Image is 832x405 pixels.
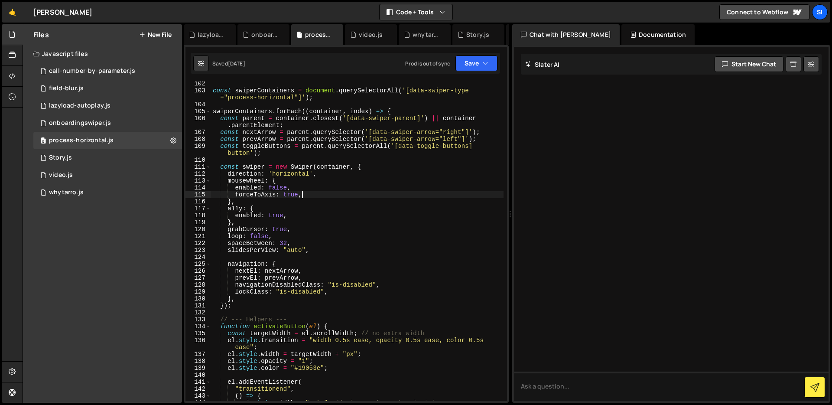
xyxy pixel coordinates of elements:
[185,351,211,358] div: 137
[33,132,182,149] div: 12473/47229.js
[185,136,211,143] div: 108
[185,170,211,177] div: 112
[185,177,211,184] div: 113
[185,365,211,372] div: 139
[185,379,211,385] div: 141
[380,4,452,20] button: Code + Tools
[185,212,211,219] div: 118
[185,281,211,288] div: 128
[49,102,110,110] div: lazyload-autoplay.js
[33,167,182,184] div: 12473/45249.js
[185,101,211,108] div: 104
[185,274,211,281] div: 127
[185,323,211,330] div: 134
[185,330,211,337] div: 135
[185,184,211,191] div: 114
[455,56,497,71] button: Save
[33,7,92,17] div: [PERSON_NAME]
[405,60,450,67] div: Prod is out of sync
[185,205,211,212] div: 117
[185,108,211,115] div: 105
[185,302,211,309] div: 131
[185,87,211,101] div: 103
[185,261,211,268] div: 125
[251,30,279,39] div: onboardingswiper.js
[185,268,211,274] div: 126
[185,316,211,323] div: 133
[49,119,111,127] div: onboardingswiper.js
[185,254,211,261] div: 124
[305,30,333,39] div: process-horizontal.js
[719,4,809,20] a: Connect to Webflow
[413,30,440,39] div: whytarro.js
[139,31,172,38] button: New File
[525,60,560,69] h2: Slater AI
[198,30,225,39] div: lazyload-autoplay.js
[41,138,46,145] span: 0
[185,219,211,226] div: 119
[715,56,783,72] button: Start new chat
[185,358,211,365] div: 138
[185,240,211,247] div: 122
[228,60,245,67] div: [DATE]
[33,97,182,114] div: 12473/30236.js
[185,191,211,198] div: 115
[621,24,695,45] div: Documentation
[185,198,211,205] div: 116
[212,60,245,67] div: Saved
[185,247,211,254] div: 123
[185,392,211,399] div: 143
[33,62,182,80] div: 12473/34694.js
[466,30,489,39] div: Story.js
[33,114,182,132] div: 12473/42006.js
[49,67,135,75] div: call-number-by-parameter.js
[185,226,211,233] div: 120
[512,24,620,45] div: Chat with [PERSON_NAME]
[185,233,211,240] div: 121
[23,45,182,62] div: Javascript files
[33,149,182,167] div: 12473/31387.js
[33,80,182,97] div: 12473/40657.js
[33,30,49,39] h2: Files
[49,189,84,196] div: whytarro.js
[185,157,211,163] div: 110
[2,2,23,23] a: 🤙
[812,4,828,20] a: SI
[49,85,84,92] div: field-blur.js
[359,30,383,39] div: video.js
[185,372,211,379] div: 140
[185,163,211,170] div: 111
[185,295,211,302] div: 130
[185,385,211,392] div: 142
[185,288,211,295] div: 129
[185,309,211,316] div: 132
[33,184,182,201] div: 12473/36600.js
[185,80,211,87] div: 102
[185,129,211,136] div: 107
[185,143,211,157] div: 109
[49,137,114,144] div: process-horizontal.js
[185,337,211,351] div: 136
[49,154,72,162] div: Story.js
[49,171,73,179] div: video.js
[185,115,211,129] div: 106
